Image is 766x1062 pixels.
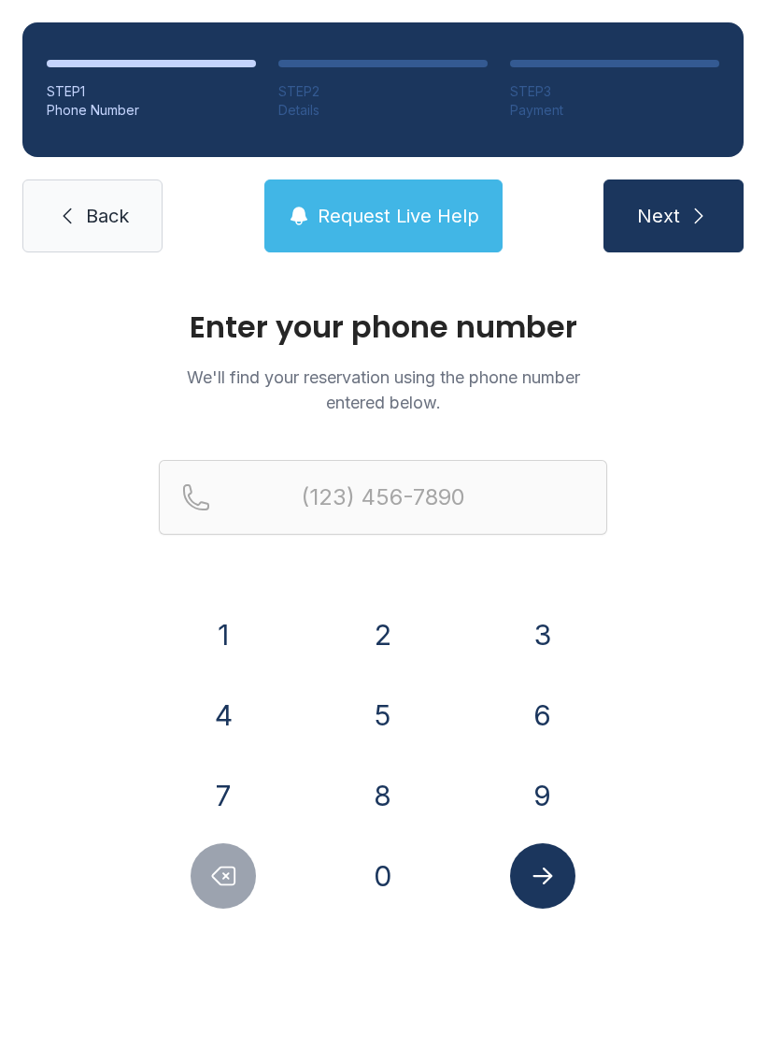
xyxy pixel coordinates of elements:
[350,763,416,828] button: 8
[86,203,129,229] span: Back
[510,682,575,748] button: 6
[159,460,607,535] input: Reservation phone number
[510,101,719,120] div: Payment
[510,602,575,667] button: 3
[191,602,256,667] button: 1
[318,203,479,229] span: Request Live Help
[191,843,256,909] button: Delete number
[350,843,416,909] button: 0
[159,365,607,415] p: We'll find your reservation using the phone number entered below.
[278,101,488,120] div: Details
[159,312,607,342] h1: Enter your phone number
[191,682,256,748] button: 4
[350,682,416,748] button: 5
[278,82,488,101] div: STEP 2
[510,763,575,828] button: 9
[47,101,256,120] div: Phone Number
[47,82,256,101] div: STEP 1
[510,82,719,101] div: STEP 3
[637,203,680,229] span: Next
[191,763,256,828] button: 7
[510,843,575,909] button: Submit lookup form
[350,602,416,667] button: 2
